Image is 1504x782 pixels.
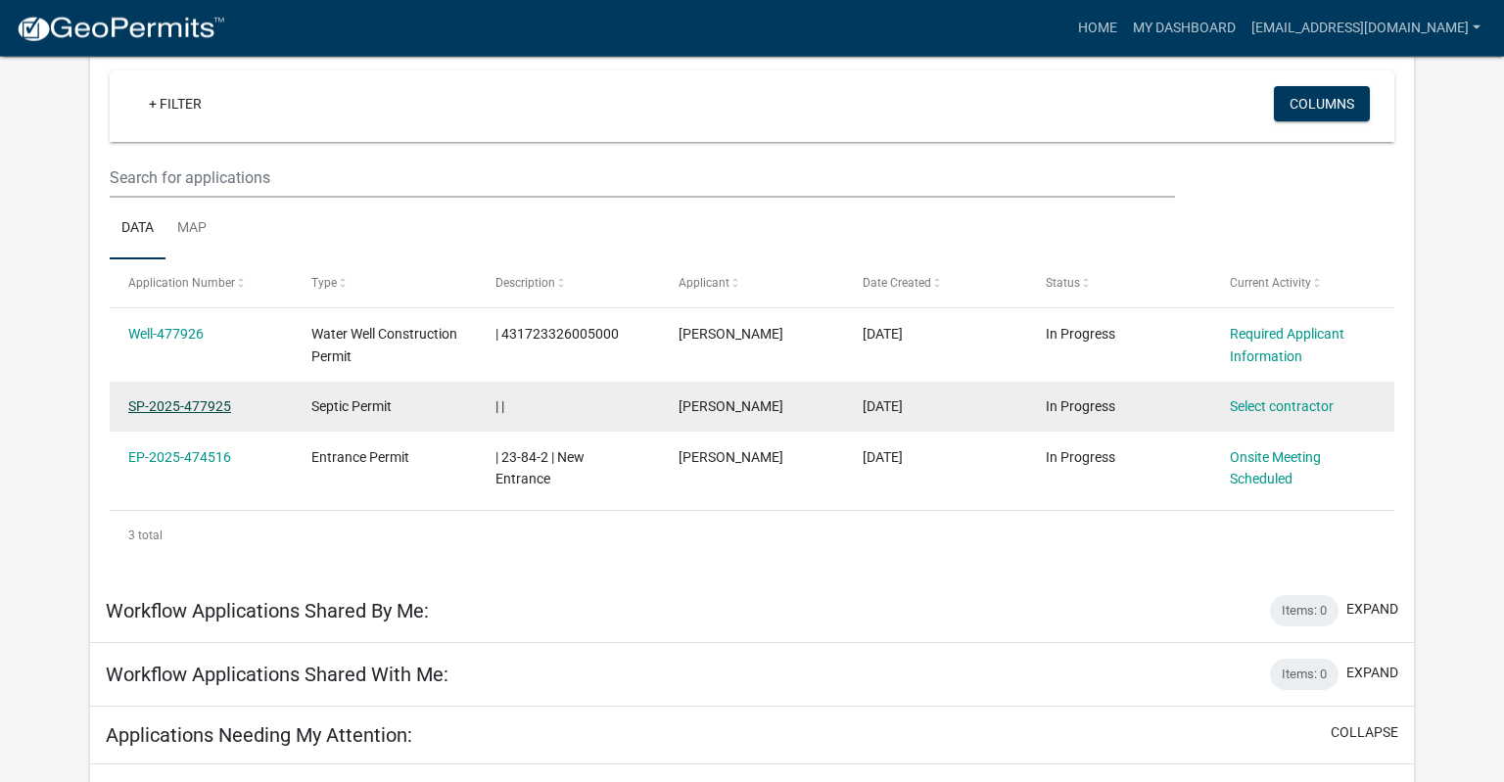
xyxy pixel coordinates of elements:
[293,259,476,306] datatable-header-cell: Type
[311,449,409,465] span: Entrance Permit
[1070,10,1125,47] a: Home
[165,198,218,260] a: Map
[495,326,619,342] span: | 431723326005000
[110,198,165,260] a: Data
[1046,326,1115,342] span: In Progress
[1346,663,1398,683] button: expand
[110,158,1176,198] input: Search for applications
[1244,10,1488,47] a: [EMAIL_ADDRESS][DOMAIN_NAME]
[679,398,783,414] span: Caleb Miller
[106,599,429,622] h5: Workflow Applications Shared By Me:
[679,276,729,290] span: Applicant
[495,276,555,290] span: Description
[1046,449,1115,465] span: In Progress
[477,259,660,306] datatable-header-cell: Description
[110,511,1394,560] div: 3 total
[1270,659,1339,690] div: Items: 0
[1046,276,1080,290] span: Status
[1346,599,1398,620] button: expand
[495,449,585,487] span: | 23-84-2 | New Entrance
[863,449,903,465] span: 09/05/2025
[311,276,337,290] span: Type
[128,276,235,290] span: Application Number
[495,398,504,414] span: | |
[660,259,843,306] datatable-header-cell: Applicant
[128,326,204,342] a: Well-477926
[1210,259,1393,306] datatable-header-cell: Current Activity
[679,326,783,342] span: Caleb Miller
[1125,10,1244,47] a: My Dashboard
[106,663,448,686] h5: Workflow Applications Shared With Me:
[1274,86,1370,121] button: Columns
[1230,398,1334,414] a: Select contractor
[1331,722,1398,743] button: collapse
[679,449,783,465] span: Caleb Miller
[133,86,217,121] a: + Filter
[863,276,931,290] span: Date Created
[863,398,903,414] span: 09/12/2025
[128,449,231,465] a: EP-2025-474516
[1270,595,1339,626] div: Items: 0
[863,326,903,342] span: 09/12/2025
[106,723,412,747] h5: Applications Needing My Attention:
[1230,326,1344,364] a: Required Applicant Information
[1027,259,1210,306] datatable-header-cell: Status
[843,259,1026,306] datatable-header-cell: Date Created
[128,398,231,414] a: SP-2025-477925
[110,259,293,306] datatable-header-cell: Application Number
[90,35,1414,579] div: collapse
[1230,449,1321,487] a: Onsite Meeting Scheduled
[311,326,457,364] span: Water Well Construction Permit
[1046,398,1115,414] span: In Progress
[311,398,392,414] span: Septic Permit
[1230,276,1311,290] span: Current Activity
